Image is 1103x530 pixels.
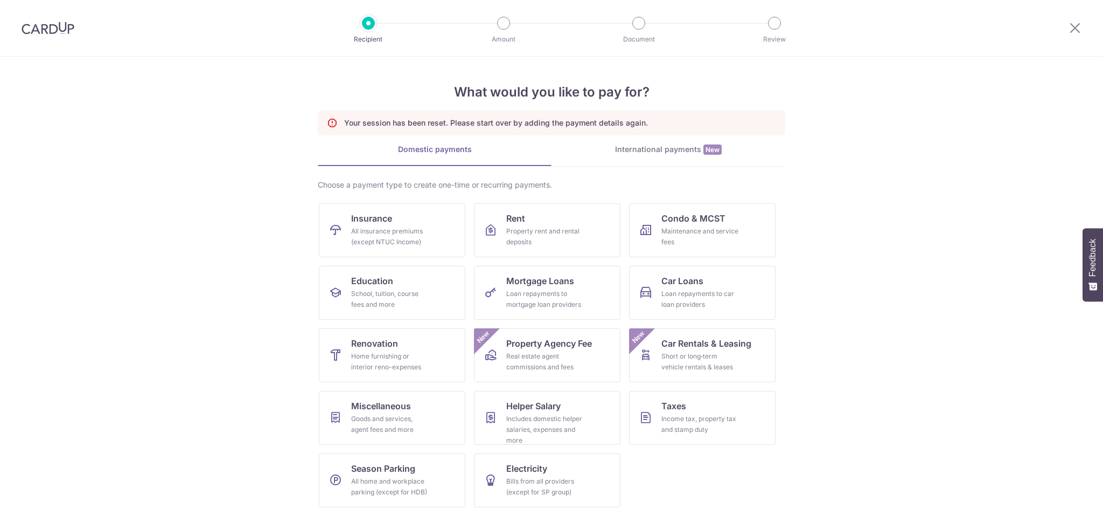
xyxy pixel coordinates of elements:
[474,391,620,445] a: Helper SalaryIncludes domestic helper salaries, expenses and more
[474,203,620,257] a: RentProperty rent and rental deposits
[506,414,584,446] div: Includes domestic helper salaries, expenses and more
[1034,498,1092,525] iframe: Opens a widget where you can find more information
[661,226,739,247] div: Maintenance and service fees
[703,144,722,155] span: New
[661,288,739,310] div: Loan repayments to car loan providers
[551,144,785,155] div: International payments
[506,337,592,350] span: Property Agency Fee
[474,453,620,507] a: ElectricityBills from all providers (except for SP group)
[474,328,620,382] a: Property Agency FeeReal estate agent commissions and feesNew
[629,328,776,382] a: Car Rentals & LeasingShort or long‑term vehicle rentals & leasesNew
[735,34,814,45] p: Review
[506,274,574,287] span: Mortgage Loans
[318,144,551,155] div: Domestic payments
[329,34,408,45] p: Recipient
[351,226,429,247] div: All insurance premiums (except NTUC Income)
[629,203,776,257] a: Condo & MCSTMaintenance and service fees
[319,328,465,382] a: RenovationHome furnishing or interior reno-expenses
[22,22,74,35] img: CardUp
[474,328,492,346] span: New
[351,462,415,475] span: Season Parking
[506,288,584,310] div: Loan repayments to mortgage loan providers
[319,391,465,445] a: MiscellaneousGoods and services, agent fees and more
[318,82,785,102] h4: What would you like to pay for?
[661,414,739,435] div: Income tax, property tax and stamp duty
[351,337,398,350] span: Renovation
[506,226,584,247] div: Property rent and rental deposits
[474,266,620,320] a: Mortgage LoansLoan repayments to mortgage loan providers
[506,476,584,498] div: Bills from all providers (except for SP group)
[661,212,725,225] span: Condo & MCST
[1083,228,1103,301] button: Feedback - Show survey
[351,351,429,373] div: Home furnishing or interior reno-expenses
[661,274,703,287] span: Car Loans
[506,400,561,412] span: Helper Salary
[351,288,429,310] div: School, tuition, course fees and more
[351,476,429,498] div: All home and workplace parking (except for HDB)
[629,266,776,320] a: Car LoansLoan repayments to car loan providers
[630,328,647,346] span: New
[1088,239,1098,277] span: Feedback
[661,400,686,412] span: Taxes
[506,351,584,373] div: Real estate agent commissions and fees
[351,400,411,412] span: Miscellaneous
[318,180,785,190] div: Choose a payment type to create one-time or recurring payments.
[464,34,543,45] p: Amount
[351,274,393,287] span: Education
[661,351,739,373] div: Short or long‑term vehicle rentals & leases
[319,266,465,320] a: EducationSchool, tuition, course fees and more
[629,391,776,445] a: TaxesIncome tax, property tax and stamp duty
[506,212,525,225] span: Rent
[319,203,465,257] a: InsuranceAll insurance premiums (except NTUC Income)
[351,414,429,435] div: Goods and services, agent fees and more
[661,337,751,350] span: Car Rentals & Leasing
[506,462,547,475] span: Electricity
[599,34,679,45] p: Document
[344,118,648,128] p: Your session has been reset. Please start over by adding the payment details again.
[351,212,392,225] span: Insurance
[319,453,465,507] a: Season ParkingAll home and workplace parking (except for HDB)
